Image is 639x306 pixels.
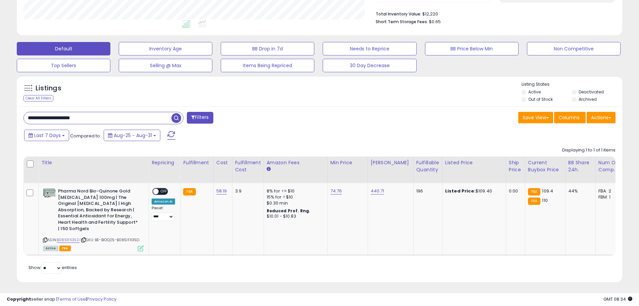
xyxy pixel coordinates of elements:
b: Total Inventory Value: [376,11,421,17]
div: Cost [216,159,229,166]
div: 15% for > $10 [267,194,322,200]
div: 196 [416,188,437,194]
p: Listing States: [522,81,622,88]
h5: Listings [36,84,61,93]
div: Min Price [330,159,365,166]
b: Short Term Storage Fees: [376,19,428,25]
button: Default [17,42,110,55]
span: | SKU: BE-BIOQ25-B0851FX35D [81,237,140,243]
div: Title [41,159,146,166]
div: Amazon AI [152,199,175,205]
li: $12,220 [376,9,610,17]
div: Amazon Fees [267,159,325,166]
div: seller snap | | [7,296,116,303]
img: 61JjBikyJXL._SL40_.jpg [43,188,56,199]
span: Aug-25 - Aug-31 [114,132,152,139]
div: Ship Price [509,159,522,173]
strong: Copyright [7,296,31,302]
button: Actions [587,112,616,123]
a: Privacy Policy [87,296,116,302]
small: FBA [528,198,540,205]
div: Preset: [152,206,175,221]
button: BB Drop in 7d [221,42,314,55]
small: FBA [183,188,196,195]
a: B0851FX35D [57,237,79,243]
div: [PERSON_NAME] [371,159,411,166]
div: $109.40 [445,188,501,194]
span: FBA [59,246,71,251]
div: Fulfillment [183,159,210,166]
b: Listed Price: [445,188,476,194]
a: 58.19 [216,188,227,194]
a: 440.71 [371,188,384,194]
label: Out of Stock [528,96,553,102]
span: Show: entries [29,264,77,271]
button: Selling @ Max [119,59,212,72]
button: Filters [187,112,213,124]
span: 2025-09-8 08:34 GMT [603,296,632,302]
div: $10.01 - $10.83 [267,214,322,219]
span: Last 7 Days [34,132,61,139]
div: Num of Comp. [598,159,623,173]
div: FBA: 2 [598,188,621,194]
span: $0.65 [429,18,441,25]
button: Needs to Reprice [323,42,416,55]
small: Amazon Fees. [267,166,271,172]
label: Active [528,89,541,95]
b: Reduced Prof. Rng. [267,208,311,214]
button: Last 7 Days [24,130,69,141]
a: Terms of Use [57,296,86,302]
div: Repricing [152,159,177,166]
div: Fulfillable Quantity [416,159,439,173]
button: Inventory Age [119,42,212,55]
button: Columns [554,112,586,123]
div: 0.00 [509,188,520,194]
span: Columns [558,114,580,121]
div: Clear All Filters [23,95,53,101]
a: 74.76 [330,188,342,194]
button: Non Competitive [527,42,621,55]
button: Aug-25 - Aug-31 [104,130,160,141]
div: 44% [568,188,590,194]
span: All listings currently available for purchase on Amazon [43,246,58,251]
span: 109.4 [542,188,553,194]
div: ASIN: [43,188,144,251]
label: Archived [579,96,597,102]
div: $0.30 min [267,200,322,206]
div: 3.9 [235,188,259,194]
div: BB Share 24h. [568,159,593,173]
span: 110 [542,197,547,204]
div: Listed Price [445,159,503,166]
div: 8% for <= $10 [267,188,322,194]
b: Pharma Nord Bio-Quinone Gold [MEDICAL_DATA] 100mg | The Original [MEDICAL_DATA] | High Absorption... [58,188,140,233]
div: Fulfillment Cost [235,159,261,173]
div: FBM: 1 [598,194,621,200]
button: BB Price Below Min [425,42,519,55]
span: Compared to: [70,133,101,139]
button: 30 Day Decrease [323,59,416,72]
label: Deactivated [579,89,604,95]
button: Save View [518,112,553,123]
small: FBA [528,188,540,195]
span: OFF [159,189,169,194]
div: Displaying 1 to 1 of 1 items [562,147,616,154]
button: Top Sellers [17,59,110,72]
div: Current Buybox Price [528,159,563,173]
button: Items Being Repriced [221,59,314,72]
